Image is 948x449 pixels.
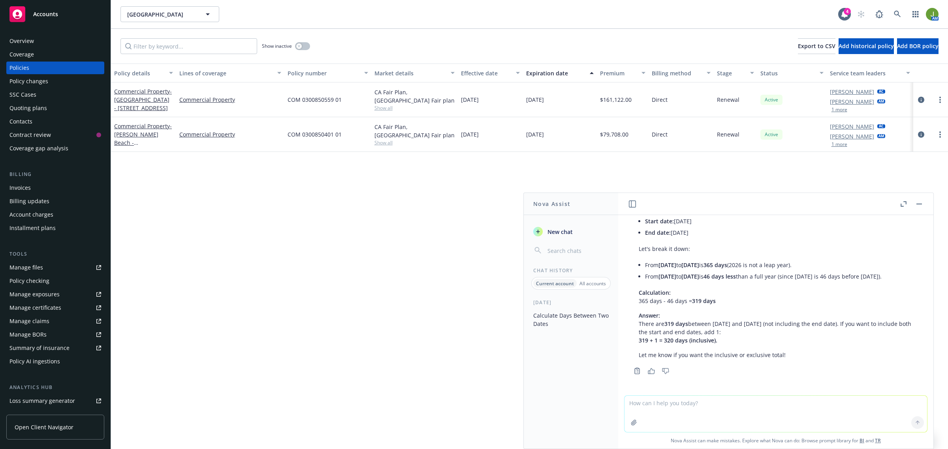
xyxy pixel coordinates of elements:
button: Effective date [458,64,523,82]
a: Manage claims [6,315,104,327]
span: Active [764,96,779,103]
p: Current account [536,280,574,287]
div: Tools [6,250,104,258]
div: CA Fair Plan, [GEOGRAPHIC_DATA] Fair plan [374,88,455,105]
span: [DATE] [526,130,544,138]
button: Calculate Days Between Two Dates [530,309,612,330]
a: [PERSON_NAME] [830,122,874,131]
div: Quoting plans [9,102,47,114]
button: Export to CSV [798,38,835,54]
span: [DATE] [658,261,676,269]
div: Manage claims [9,315,49,327]
div: Policy checking [9,275,49,287]
span: Open Client Navigator [15,423,73,431]
span: End date: [645,229,671,236]
div: Manage certificates [9,301,61,314]
a: Commercial Property [114,88,172,112]
p: There are between [DATE] and [DATE] (not including the end date). If you want to include both the... [639,311,913,344]
button: New chat [530,224,612,239]
a: Contract review [6,129,104,141]
a: Summary of insurance [6,342,104,354]
button: Policy details [111,64,176,82]
button: Add historical policy [839,38,894,54]
a: Policies [6,62,104,74]
span: - [GEOGRAPHIC_DATA] - [STREET_ADDRESS] [114,88,172,112]
div: Analytics hub [6,384,104,391]
a: Switch app [908,6,924,22]
div: Contacts [9,115,32,128]
span: Show inactive [262,43,292,49]
span: $79,708.00 [600,130,628,138]
a: Coverage [6,48,104,61]
div: [DATE] [524,299,618,306]
a: Coverage gap analysis [6,142,104,155]
div: Stage [717,69,745,77]
input: Search chats [546,245,609,256]
button: [GEOGRAPHIC_DATA] [120,6,219,22]
svg: Copy to clipboard [634,367,641,374]
a: Manage certificates [6,301,104,314]
li: [DATE] [645,227,913,238]
span: 319 days [692,297,716,305]
input: Filter by keyword... [120,38,257,54]
button: Lines of coverage [176,64,284,82]
span: Nova Assist can make mistakes. Explore what Nova can do: Browse prompt library for and [621,432,930,449]
div: SSC Cases [9,88,36,101]
span: 46 days less [703,273,736,280]
div: Lines of coverage [179,69,273,77]
img: photo [926,8,939,21]
a: more [935,130,945,139]
div: Overview [9,35,34,47]
div: Contract review [9,129,51,141]
a: Commercial Property [179,95,281,104]
button: Status [757,64,827,82]
div: Coverage gap analysis [9,142,68,155]
span: Active [764,131,779,138]
a: BI [860,437,864,444]
span: Manage exposures [6,288,104,301]
a: Policy changes [6,75,104,88]
div: Loss summary generator [9,395,75,407]
a: Invoices [6,181,104,194]
a: Search [890,6,905,22]
div: Manage exposures [9,288,60,301]
span: $161,122.00 [600,95,632,104]
div: Policy number [288,69,359,77]
span: [DATE] [681,261,699,269]
p: 365 days - 46 days = [639,288,913,305]
span: Accounts [33,11,58,17]
a: [PERSON_NAME] [830,88,874,96]
span: Start date: [645,217,674,225]
a: more [935,95,945,105]
span: 365 days [703,261,727,269]
div: Chat History [524,267,618,274]
div: Manage BORs [9,328,47,341]
span: Add historical policy [839,42,894,50]
div: Policy changes [9,75,48,88]
a: Manage files [6,261,104,274]
button: Policy number [284,64,371,82]
span: [DATE] [526,95,544,104]
div: Billing updates [9,195,49,208]
a: [PERSON_NAME] [830,132,874,140]
span: Add BOR policy [897,42,939,50]
button: Premium [597,64,649,82]
button: Thumbs down [659,365,672,376]
span: 319 days [664,320,688,327]
div: Service team leaders [830,69,902,77]
span: Show all [374,139,455,146]
a: Loss summary generator [6,395,104,407]
div: Status [760,69,815,77]
div: Invoices [9,181,31,194]
span: [GEOGRAPHIC_DATA] [127,10,196,19]
a: Report a Bug [871,6,887,22]
div: Account charges [9,208,53,221]
span: [DATE] [461,130,479,138]
a: Contacts [6,115,104,128]
div: Manage files [9,261,43,274]
span: Answer: [639,312,660,319]
button: Stage [714,64,757,82]
div: Premium [600,69,637,77]
a: Start snowing [853,6,869,22]
a: Overview [6,35,104,47]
